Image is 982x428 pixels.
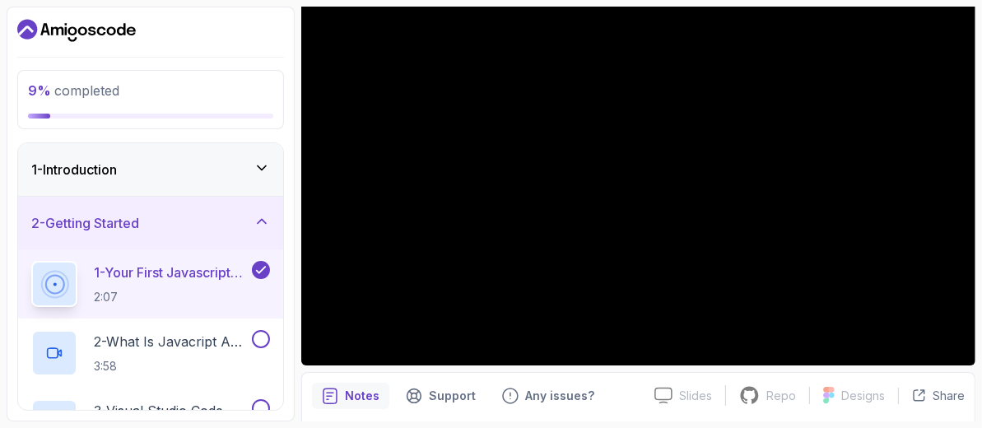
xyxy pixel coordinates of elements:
span: completed [28,82,119,99]
button: Feedback button [492,383,604,409]
p: Notes [345,388,379,404]
h3: 2 - Getting Started [31,213,139,233]
p: Repo [766,388,796,404]
p: Slides [679,388,712,404]
h3: 1 - Introduction [31,160,117,179]
button: Share [898,388,965,404]
p: Designs [841,388,885,404]
p: Support [429,388,476,404]
p: 3 - Visual Studio Code [94,401,223,421]
p: 2 - What Is Javacript And How It Works [94,332,249,351]
button: 1-Your First Javascript Code2:07 [31,261,270,307]
button: Support button [396,383,486,409]
button: 2-Getting Started [18,197,283,249]
p: 2:07 [94,289,249,305]
span: 9 % [28,82,51,99]
button: 2-What Is Javacript And How It Works3:58 [31,330,270,376]
p: Share [933,388,965,404]
button: notes button [312,383,389,409]
p: 3:58 [94,358,249,374]
button: 1-Introduction [18,143,283,196]
p: Any issues? [525,388,594,404]
p: 1 - Your First Javascript Code [94,263,249,282]
a: Dashboard [17,17,136,44]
